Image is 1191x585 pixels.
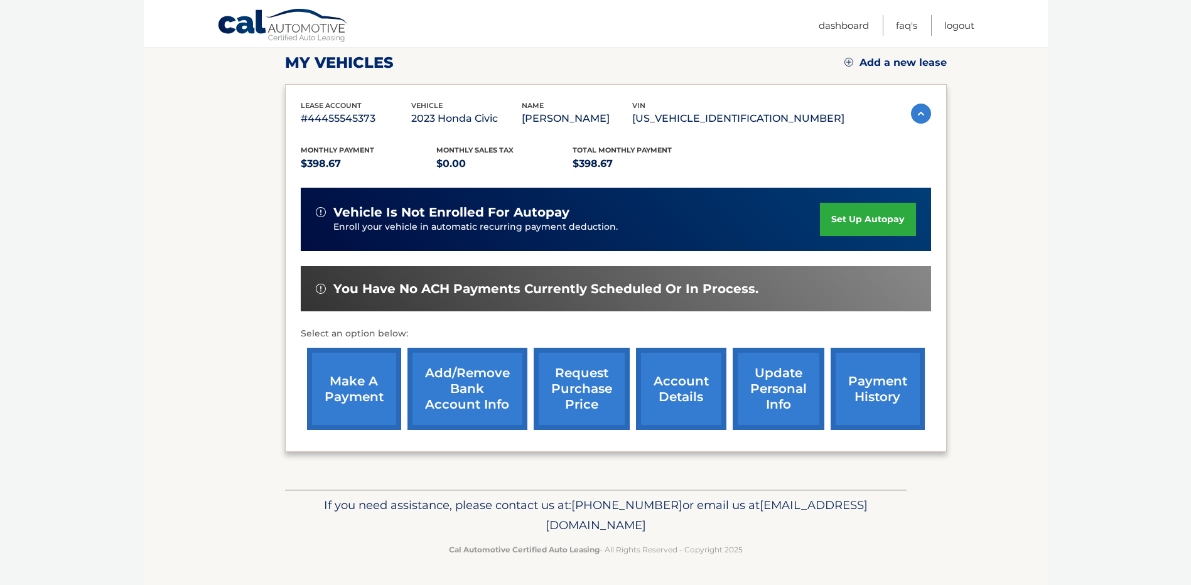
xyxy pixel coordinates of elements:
p: [PERSON_NAME] [522,110,632,127]
h2: my vehicles [285,53,394,72]
a: account details [636,348,726,430]
p: $0.00 [436,155,573,173]
img: alert-white.svg [316,284,326,294]
a: request purchase price [534,348,630,430]
a: make a payment [307,348,401,430]
p: #44455545373 [301,110,411,127]
a: FAQ's [896,15,917,36]
span: Monthly sales Tax [436,146,514,154]
a: Add/Remove bank account info [407,348,527,430]
a: Logout [944,15,974,36]
p: [US_VEHICLE_IDENTIFICATION_NUMBER] [632,110,844,127]
a: payment history [831,348,925,430]
p: $398.67 [573,155,709,173]
span: [PHONE_NUMBER] [571,498,682,512]
a: Dashboard [819,15,869,36]
strong: Cal Automotive Certified Auto Leasing [449,545,600,554]
span: vin [632,101,645,110]
span: lease account [301,101,362,110]
img: alert-white.svg [316,207,326,217]
a: Cal Automotive [217,8,349,45]
span: vehicle is not enrolled for autopay [333,205,569,220]
p: Select an option below: [301,326,931,341]
span: You have no ACH payments currently scheduled or in process. [333,281,758,297]
span: [EMAIL_ADDRESS][DOMAIN_NAME] [546,498,868,532]
p: Enroll your vehicle in automatic recurring payment deduction. [333,220,821,234]
img: accordion-active.svg [911,104,931,124]
span: Monthly Payment [301,146,374,154]
p: 2023 Honda Civic [411,110,522,127]
span: name [522,101,544,110]
a: update personal info [733,348,824,430]
p: - All Rights Reserved - Copyright 2025 [293,543,898,556]
a: Add a new lease [844,56,947,69]
p: $398.67 [301,155,437,173]
img: add.svg [844,58,853,67]
p: If you need assistance, please contact us at: or email us at [293,495,898,535]
a: set up autopay [820,203,915,236]
span: vehicle [411,101,443,110]
span: Total Monthly Payment [573,146,672,154]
